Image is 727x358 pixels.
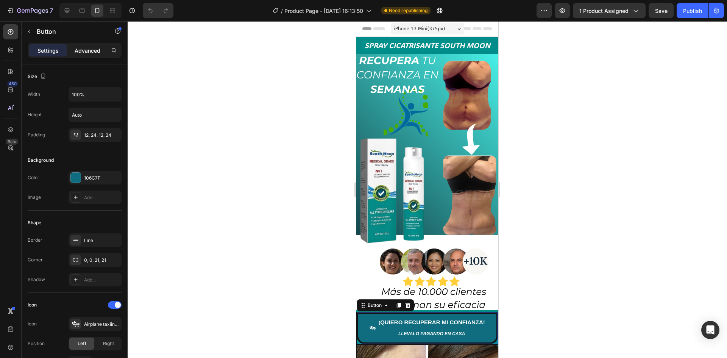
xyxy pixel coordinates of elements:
p: Advanced [75,47,100,55]
input: Auto [69,88,121,101]
input: Auto [69,108,121,122]
span: Left [78,340,86,347]
div: Color [28,174,39,181]
button: 7 [3,3,56,18]
div: Icon [28,302,37,308]
div: Shape [28,219,41,226]
button: 1 product assigned [573,3,646,18]
span: Need republishing [389,7,427,14]
p: Settings [37,47,59,55]
div: 450 [7,81,18,87]
button: Publish [677,3,708,18]
div: Border [28,237,42,244]
div: Background [28,157,54,164]
div: Open Intercom Messenger [701,321,719,339]
div: Corner [28,256,43,263]
div: Width [28,91,40,98]
p: Button [37,27,101,36]
div: Position [28,340,45,347]
div: Airplane taxiing bold [84,321,120,328]
div: Add... [84,277,120,283]
div: Beta [6,139,18,145]
span: Product Page - [DATE] 16:13:50 [284,7,363,15]
div: Size [28,72,48,82]
iframe: Design area [356,21,498,358]
div: Height [28,111,42,118]
div: Shadow [28,276,45,283]
div: Padding [28,131,45,138]
div: Add... [84,194,120,201]
div: 12, 24, 12, 24 [84,132,120,139]
button: Save [649,3,674,18]
div: Icon [28,320,37,327]
span: 1 product assigned [579,7,629,15]
div: 106C7F [84,175,120,181]
div: Image [28,194,41,201]
span: / [281,7,283,15]
div: 0, 0, 21, 21 [84,257,120,264]
div: Undo/Redo [143,3,173,18]
span: Right [103,340,114,347]
span: Save [655,8,668,14]
div: Line [84,237,120,244]
div: Publish [683,7,702,15]
p: 7 [50,6,53,15]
